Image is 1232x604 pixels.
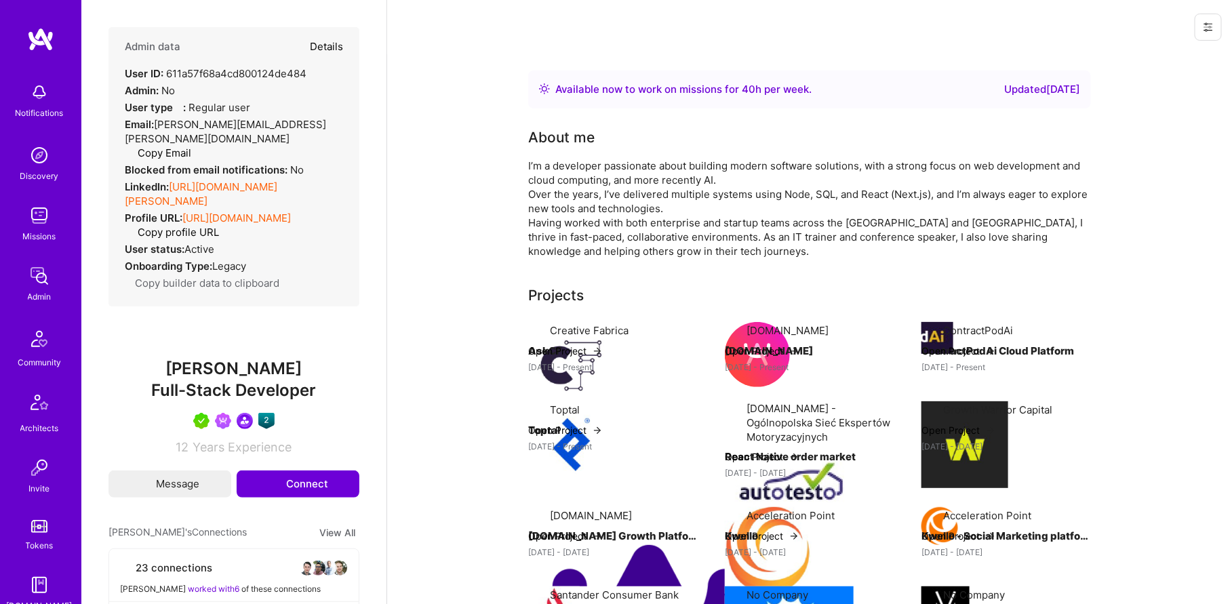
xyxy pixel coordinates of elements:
[125,118,154,131] strong: Email:
[152,380,317,400] span: Full-Stack Developer
[26,142,53,169] img: discovery
[725,448,894,466] h4: React Native order market
[215,413,231,429] img: Been on Mission
[29,481,50,496] div: Invite
[789,451,799,462] img: arrow-right
[943,588,1005,602] div: No Company
[528,342,698,360] h4: AskCF
[26,79,53,106] img: bell
[125,84,159,97] strong: Admin:
[125,276,279,290] button: Copy builder data to clipboard
[921,527,1091,545] h4: Kwello - Social Marketing platform for pharma
[16,106,64,120] div: Notifications
[18,355,61,369] div: Community
[125,243,184,256] strong: User status:
[528,159,1091,258] div: I’m a developer passionate about building modern software solutions, with a strong focus on web d...
[528,527,698,545] h4: [DOMAIN_NAME] Growth Platform
[108,470,231,498] button: Message
[528,423,603,437] button: Open Project
[28,289,52,304] div: Admin
[127,225,219,239] button: Copy profile URL
[27,27,54,52] img: logo
[921,422,1091,439] h4: Elevo
[528,360,698,374] div: [DATE] - Present
[985,425,996,436] img: arrow-right
[20,421,59,435] div: Architects
[725,449,799,464] button: Open Project
[125,260,212,273] strong: Onboarding Type:
[943,403,1052,417] div: Growth Warrior Capital
[136,561,212,575] span: 23 connections
[528,344,603,358] button: Open Project
[31,520,47,533] img: tokens
[176,440,189,454] span: 12
[539,83,550,94] img: Availability
[125,83,175,98] div: No
[550,403,580,417] div: Toptal
[108,525,247,540] span: [PERSON_NAME]'s Connections
[26,202,53,229] img: teamwork
[125,212,182,224] strong: Profile URL:
[747,588,808,602] div: No Company
[237,413,253,429] img: Community leader
[725,527,894,545] h4: Kwello
[921,529,996,543] button: Open Project
[299,560,315,576] img: avatar
[173,101,183,111] i: Help
[315,525,359,540] button: View All
[921,507,959,545] img: Company logo
[332,560,348,576] img: avatar
[528,322,615,409] img: Company logo
[592,531,603,542] img: arrow-right
[985,346,996,357] img: arrow-right
[943,323,1013,338] div: ContractPodAi
[921,545,1091,559] div: [DATE] - [DATE]
[528,127,595,148] div: About me
[985,531,996,542] img: arrow-right
[550,588,679,602] div: Santander Consumer Bank
[550,508,632,523] div: [DOMAIN_NAME]
[188,584,239,594] span: worked with 6
[725,344,799,358] button: Open Project
[921,423,996,437] button: Open Project
[725,342,894,360] h4: [DOMAIN_NAME]
[125,41,180,53] h4: Admin data
[528,422,698,439] h4: Toptal
[725,529,799,543] button: Open Project
[120,563,130,573] i: icon Collaborator
[193,440,292,454] span: Years Experience
[26,571,53,599] img: guide book
[725,466,894,480] div: [DATE] - [DATE]
[182,212,291,224] a: [URL][DOMAIN_NAME]
[193,413,210,429] img: A.Teamer in Residence
[555,81,812,98] div: Available now to work on missions for h per week .
[725,322,790,387] img: Company logo
[125,118,326,145] span: [PERSON_NAME][EMAIL_ADDRESS][PERSON_NAME][DOMAIN_NAME]
[125,67,163,80] strong: User ID:
[528,439,698,454] div: [DATE] - Present
[1004,81,1080,98] div: Updated [DATE]
[528,285,584,306] div: Projects
[212,260,246,273] span: legacy
[125,180,169,193] strong: LinkedIn:
[23,323,56,355] img: Community
[125,163,304,177] div: No
[310,560,326,576] img: avatar
[528,545,698,559] div: [DATE] - [DATE]
[747,508,835,523] div: Acceleration Point
[310,27,343,66] button: Details
[921,342,1091,360] h4: ContractPodAi Cloud Platform
[23,229,56,243] div: Missions
[592,425,603,436] img: arrow-right
[23,388,56,421] img: Architects
[127,148,138,159] i: icon Copy
[125,66,306,81] div: 611a57f68a4cd800124de484
[725,507,812,594] img: Company logo
[127,228,138,238] i: icon Copy
[725,415,860,550] img: Company logo
[125,180,277,207] a: [URL][DOMAIN_NAME][PERSON_NAME]
[20,169,59,183] div: Discovery
[921,344,996,358] button: Open Project
[943,508,1031,523] div: Acceleration Point
[921,439,1091,454] div: [DATE] - [DATE]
